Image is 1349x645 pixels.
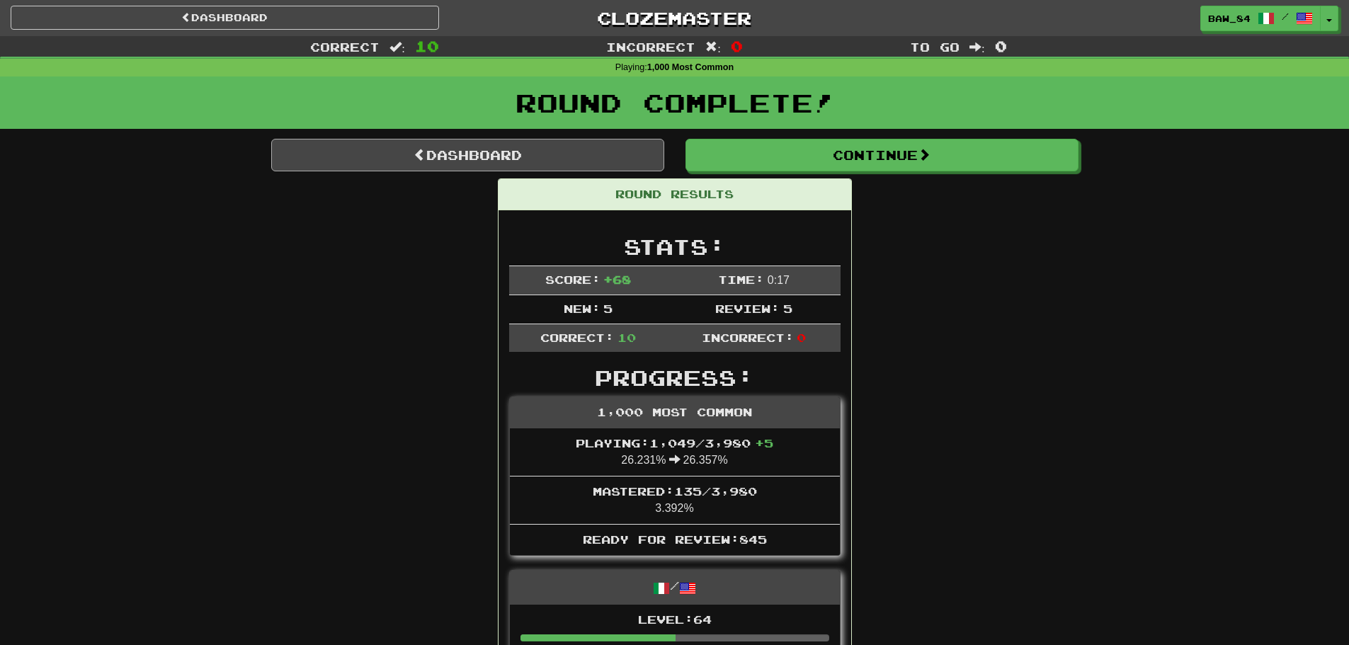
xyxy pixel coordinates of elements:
span: Score: [545,273,600,286]
span: + 5 [755,436,773,450]
a: Clozemaster [460,6,889,30]
span: + 68 [603,273,631,286]
span: Playing: 1,049 / 3,980 [576,436,773,450]
a: Dashboard [271,139,664,171]
span: 10 [617,331,636,344]
span: 0 : 17 [768,274,790,286]
strong: 1,000 Most Common [647,62,734,72]
span: Mastered: 135 / 3,980 [593,484,757,498]
span: Review: [715,302,780,315]
span: : [705,41,721,53]
span: Time: [718,273,764,286]
span: : [389,41,405,53]
button: Continue [685,139,1078,171]
a: baw_84 / [1200,6,1321,31]
h2: Progress: [509,366,841,389]
span: Incorrect: [702,331,794,344]
span: Correct: [540,331,614,344]
span: : [969,41,985,53]
span: / [1282,11,1289,21]
div: 1,000 Most Common [510,397,840,428]
span: Correct [310,40,380,54]
li: 3.392% [510,476,840,525]
div: Round Results [499,179,851,210]
span: 10 [415,38,439,55]
li: 26.231% 26.357% [510,428,840,476]
span: 5 [783,302,792,315]
a: Dashboard [11,6,439,30]
span: Ready for Review: 845 [583,532,767,546]
span: 0 [797,331,806,344]
span: 0 [731,38,743,55]
span: 0 [995,38,1007,55]
span: Incorrect [606,40,695,54]
span: To go [910,40,960,54]
div: / [510,571,840,604]
span: Level: 64 [638,612,712,626]
span: New: [564,302,600,315]
span: 5 [603,302,613,315]
h2: Stats: [509,235,841,258]
span: baw_84 [1208,12,1251,25]
h1: Round Complete! [5,89,1344,117]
